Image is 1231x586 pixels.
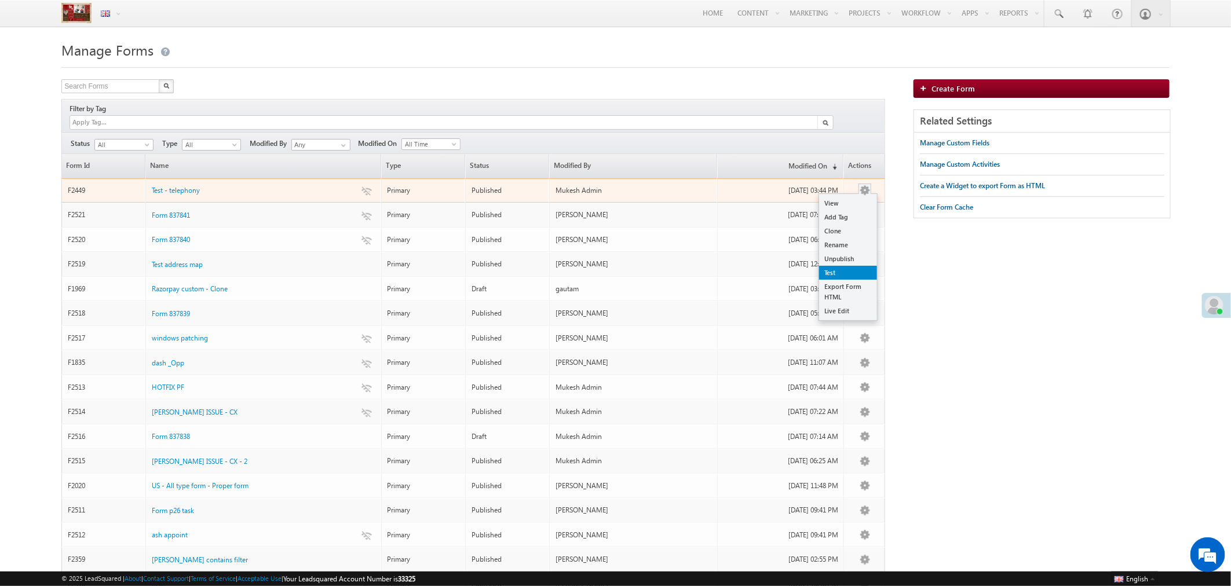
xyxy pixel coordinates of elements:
div: Primary [388,210,460,220]
a: Form 837840 [152,235,190,245]
a: Unpublish [819,252,877,266]
span: US - All type form - Proper form [152,481,249,490]
img: Search [163,83,169,89]
a: View [819,196,877,210]
div: Published [472,382,544,393]
div: [DATE] 07:22 AM [724,406,838,417]
div: F2519 [68,259,140,269]
span: © 2025 LeadSquared | | | | | [61,573,415,584]
div: Primary [388,456,460,466]
a: [PERSON_NAME] ISSUE - CX - 2 [152,456,247,467]
span: Type [382,154,465,178]
div: Primary [388,357,460,368]
div: [PERSON_NAME] [556,308,712,318]
div: [DATE] 03:44 PM [724,185,838,196]
div: F2516 [68,431,140,442]
span: Form 837840 [152,235,190,244]
div: Published [472,210,544,220]
span: windows patching [152,334,208,342]
span: [PERSON_NAME] ISSUE - CX - 2 [152,457,247,466]
div: Related Settings [914,110,1170,133]
a: dash _Opp [152,358,184,368]
div: [DATE] 05:06 PM [724,308,838,318]
a: Rename [819,238,877,252]
div: gautam [556,284,712,294]
span: All [182,140,238,150]
div: [PERSON_NAME] [556,530,712,540]
div: Published [472,357,544,368]
span: Status [71,138,94,149]
a: Modified On(sorted descending) [718,154,843,178]
a: Form p26 task [152,506,194,516]
a: Manage Custom Activities [920,154,1000,175]
div: F2521 [68,210,140,220]
a: Add Tag [819,210,877,224]
div: [DATE] 06:42 PM [724,235,838,245]
div: Primary [388,333,460,343]
div: [DATE] 09:41 PM [724,505,838,515]
a: Test address map [152,259,203,270]
div: F2514 [68,406,140,417]
a: HOTFIX PF [152,382,184,393]
span: All [95,140,150,150]
div: [PERSON_NAME] [556,554,712,565]
a: windows patching [152,333,208,343]
a: Test [819,266,877,280]
span: Status [466,154,549,178]
div: [PERSON_NAME] [556,333,712,343]
div: Primary [388,530,460,540]
div: Draft [472,284,544,294]
div: F1969 [68,284,140,294]
a: Terms of Service [191,574,236,582]
span: Form 837839 [152,309,190,318]
div: Primary [388,406,460,417]
div: Mukesh Admin [556,185,712,196]
div: F1835 [68,357,140,368]
div: Published [472,530,544,540]
span: (sorted descending) [828,162,837,171]
a: Contact Support [143,574,189,582]
span: Your Leadsquared Account Number is [283,574,415,583]
a: Razorpay custom - Clone [152,284,228,294]
input: Apply Tag... [71,118,140,127]
a: Live Edit [819,304,877,318]
div: F2020 [68,481,140,491]
div: Create a Widget to export Form as HTML [920,181,1045,191]
button: English [1112,572,1158,585]
div: [DATE] 11:48 PM [724,481,838,491]
div: [PERSON_NAME] [556,235,712,245]
span: Actions [844,154,885,178]
div: [PERSON_NAME] [556,210,712,220]
div: Clear Form Cache [920,202,973,213]
div: F2512 [68,530,140,540]
a: About [125,574,141,582]
div: [PERSON_NAME] [556,357,712,368]
div: Primary [388,382,460,393]
div: Published [472,333,544,343]
span: English [1127,574,1149,583]
div: Mukesh Admin [556,382,712,393]
div: Published [472,481,544,491]
div: [PERSON_NAME] [556,481,712,491]
a: Acceptable Use [238,574,282,582]
div: Mukesh Admin [556,456,712,466]
span: Modified By [250,138,291,149]
div: Primary [388,284,460,294]
div: [DATE] 06:25 AM [724,456,838,466]
a: All Time [401,138,461,150]
div: F2517 [68,333,140,343]
span: Form 837838 [152,432,190,441]
a: Form Id [62,154,145,178]
span: Test - telephony [152,186,200,195]
div: Published [472,259,544,269]
span: ash appoint [152,530,188,539]
span: All Time [402,139,457,149]
div: [DATE] 03:45 PM [724,284,838,294]
div: Published [472,456,544,466]
div: Primary [388,185,460,196]
div: F2515 [68,456,140,466]
a: US - All type form - Proper form [152,481,249,491]
div: Manage Custom Activities [920,159,1000,170]
span: Form p26 task [152,506,194,515]
div: Primary [388,431,460,442]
